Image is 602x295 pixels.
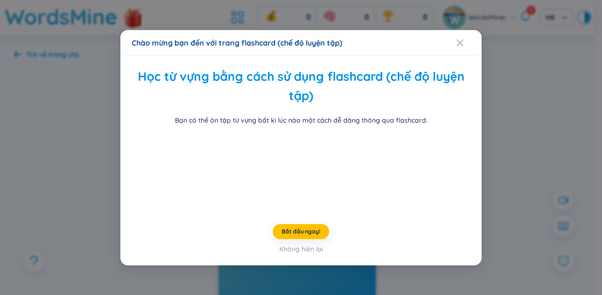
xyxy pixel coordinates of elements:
[175,115,428,125] div: Bạn có thể ôn tập từ vựng bất kì lúc nào một cách dễ dàng thông qua flashcard.
[456,30,482,55] button: Close
[279,243,323,254] div: Không hiện lại
[273,224,329,239] button: Bắt đầu ngay!
[282,227,320,235] span: Bắt đầu ngay!
[132,67,470,106] h2: Học từ vựng bằng cách sử dụng flashcard (chế độ luyện tập)
[132,38,470,48] div: Chào mừng bạn đến với trang flashcard (chế độ luyện tập)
